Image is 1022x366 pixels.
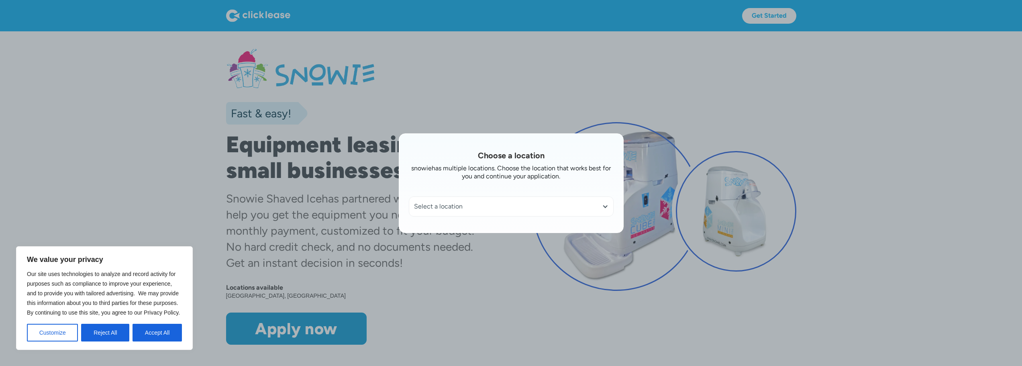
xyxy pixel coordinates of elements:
[409,197,613,216] div: Select a location
[27,255,182,264] p: We value your privacy
[411,164,432,172] div: snowie
[27,271,180,316] span: Our site uses technologies to analyze and record activity for purposes such as compliance to impr...
[414,202,608,211] div: Select a location
[27,324,78,341] button: Customize
[133,324,182,341] button: Accept All
[81,324,129,341] button: Reject All
[409,150,614,161] h1: Choose a location
[16,246,193,350] div: We value your privacy
[432,164,611,180] div: has multiple locations. Choose the location that works best for you and continue your application.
